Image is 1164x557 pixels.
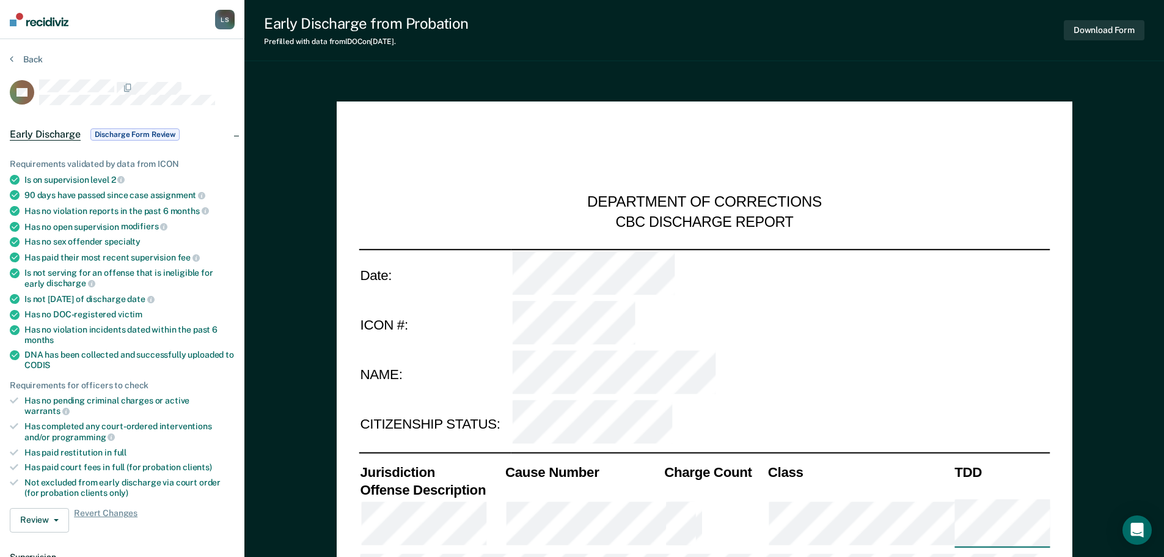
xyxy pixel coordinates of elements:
th: Offense Description [359,481,504,498]
div: Prefilled with data from IDOC on [DATE] . [264,37,469,46]
button: Download Form [1064,20,1144,40]
div: CBC DISCHARGE REPORT [615,213,793,231]
div: Has paid court fees in full (for probation [24,462,235,473]
span: fee [178,253,200,262]
th: TDD [953,463,1050,481]
span: programming [52,432,115,442]
div: Requirements for officers to check [10,380,235,391]
span: months [170,206,209,216]
button: Review [10,508,69,533]
div: 90 days have passed since case [24,190,235,201]
div: Has no violation incidents dated within the past 6 [24,325,235,345]
div: Has paid their most recent supervision [24,252,235,263]
div: Is on supervision level [24,174,235,185]
span: victim [118,309,142,319]
div: DNA has been collected and successfully uploaded to [24,350,235,371]
button: LS [215,10,235,29]
span: 2 [111,175,125,185]
td: ICON #: [359,300,511,350]
span: warrants [24,406,70,416]
span: assignment [150,190,205,200]
span: specialty [104,237,141,246]
div: Has paid restitution in [24,448,235,458]
span: Early Discharge [10,128,81,141]
span: date [127,294,154,304]
th: Cause Number [503,463,662,481]
button: Back [10,54,43,65]
span: discharge [46,278,95,288]
div: Has no violation reports in the past 6 [24,205,235,216]
div: Has completed any court-ordered interventions and/or [24,421,235,442]
th: Charge Count [663,463,767,481]
td: CITIZENSHIP STATUS: [359,400,511,450]
span: only) [109,488,128,498]
div: Has no DOC-registered [24,309,235,320]
span: months [24,335,54,345]
div: Early Discharge from Probation [264,15,469,32]
span: CODIS [24,360,50,370]
div: Has no pending criminal charges or active [24,396,235,416]
td: NAME: [359,350,511,400]
span: Discharge Form Review [90,128,180,141]
div: Requirements validated by data from ICON [10,159,235,169]
span: modifiers [121,221,168,231]
td: Date: [359,249,511,300]
div: Has no open supervision [24,221,235,232]
div: Has no sex offender [24,237,235,247]
span: Revert Changes [74,508,137,533]
div: DEPARTMENT OF CORRECTIONS [587,193,822,213]
div: Not excluded from early discharge via court order (for probation clients [24,478,235,498]
img: Recidiviz [10,13,68,26]
span: clients) [183,462,212,472]
div: Open Intercom Messenger [1122,515,1152,545]
th: Jurisdiction [359,463,504,481]
div: Is not serving for an offense that is ineligible for early [24,268,235,289]
div: L S [215,10,235,29]
div: Is not [DATE] of discharge [24,293,235,304]
th: Class [766,463,953,481]
span: full [114,448,126,457]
